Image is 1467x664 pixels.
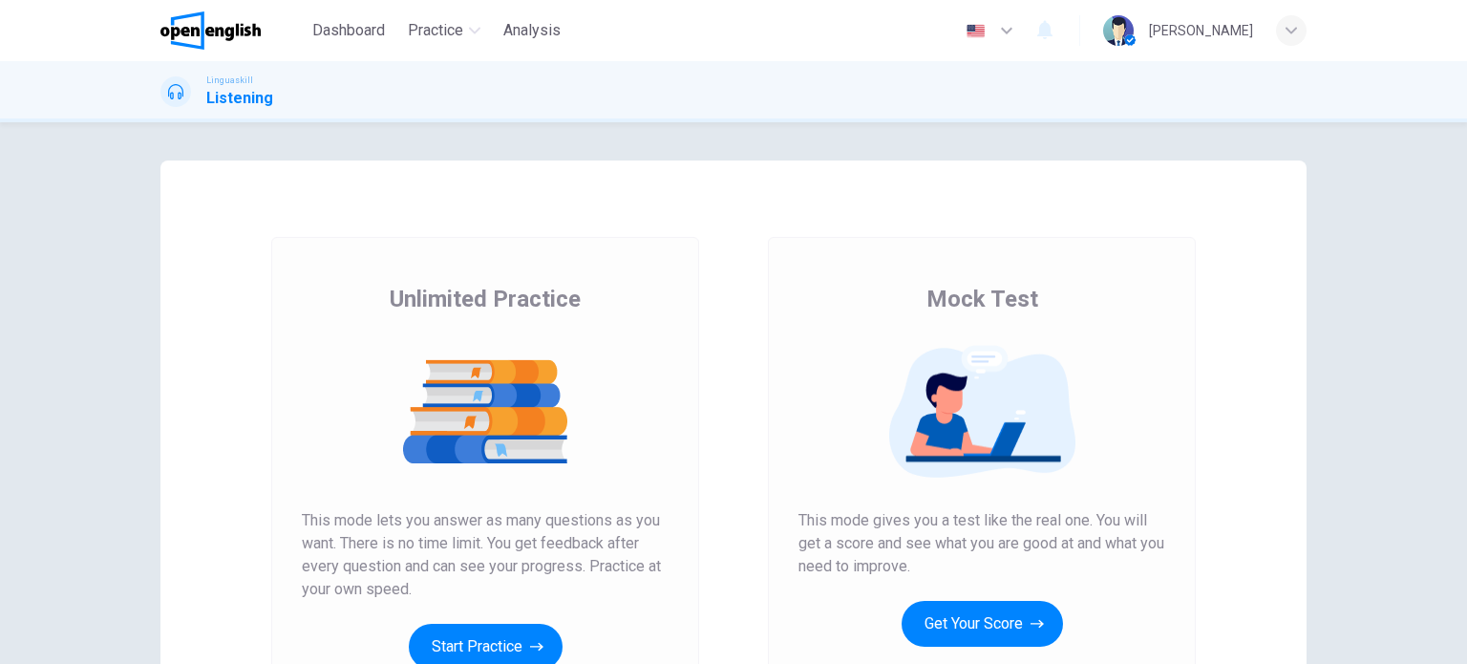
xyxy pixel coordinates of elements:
img: Profile picture [1103,15,1134,46]
span: Analysis [503,19,561,42]
span: Mock Test [926,284,1038,314]
span: Linguaskill [206,74,253,87]
img: OpenEnglish logo [160,11,261,50]
button: Get Your Score [902,601,1063,647]
img: en [964,24,988,38]
span: Practice [408,19,463,42]
span: Dashboard [312,19,385,42]
button: Practice [400,13,488,48]
span: This mode gives you a test like the real one. You will get a score and see what you are good at a... [798,509,1165,578]
div: [PERSON_NAME] [1149,19,1253,42]
a: OpenEnglish logo [160,11,305,50]
button: Analysis [496,13,568,48]
span: Unlimited Practice [390,284,581,314]
span: This mode lets you answer as many questions as you want. There is no time limit. You get feedback... [302,509,669,601]
button: Dashboard [305,13,393,48]
h1: Listening [206,87,273,110]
